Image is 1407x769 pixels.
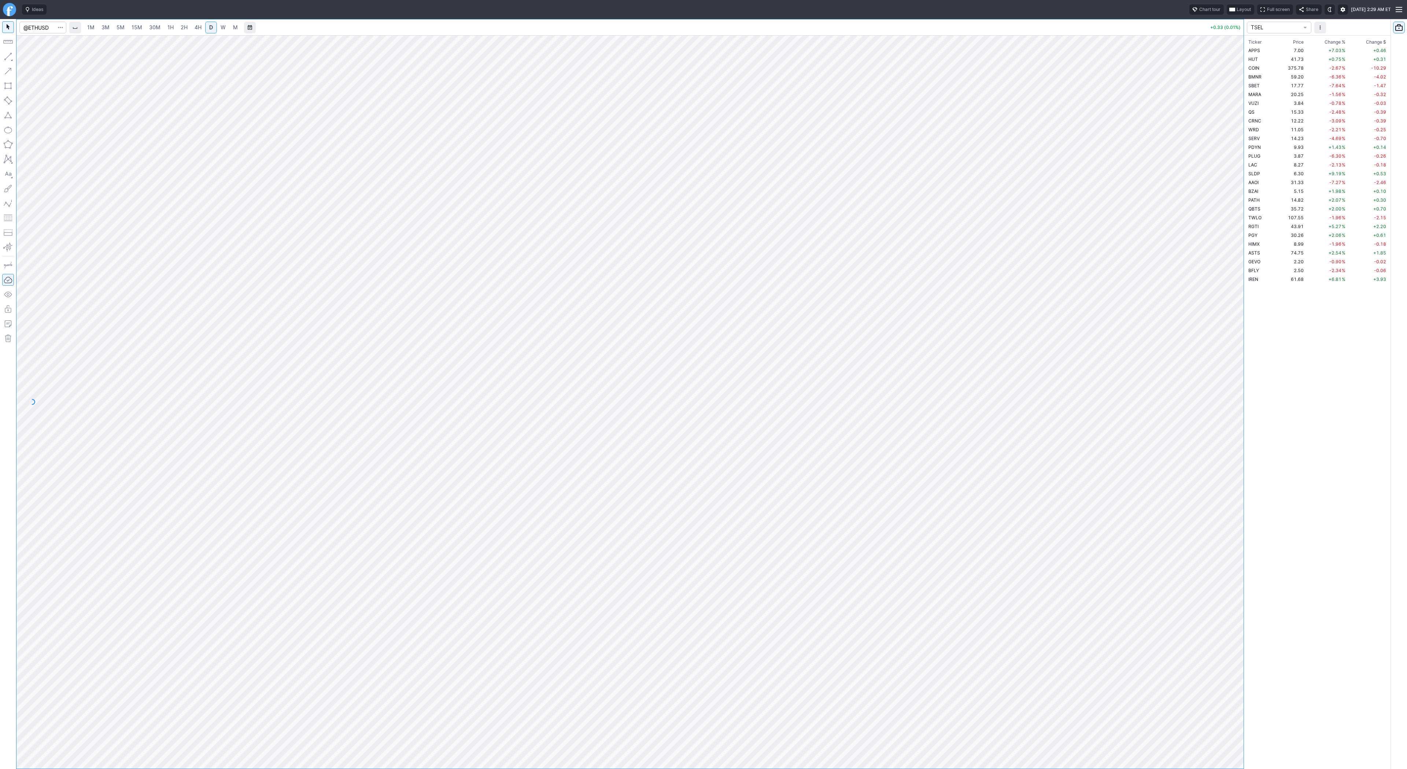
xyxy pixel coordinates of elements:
span: PATH [1248,197,1260,203]
a: Finviz.com [3,3,16,16]
td: 59.20 [1277,72,1305,81]
a: 1H [164,22,177,33]
span: 15M [132,24,142,30]
td: 74.75 [1277,248,1305,257]
button: Fibonacci retracements [2,212,14,224]
span: +0.14 [1373,144,1386,150]
span: SLDP [1248,171,1260,176]
span: APPS [1248,48,1260,53]
span: -2.34 [1329,268,1341,273]
td: 30.26 [1277,231,1305,239]
td: 14.23 [1277,134,1305,143]
td: 17.77 [1277,81,1305,90]
button: Polygon [2,139,14,150]
button: Drawing mode: Single [2,259,14,271]
span: % [1342,109,1345,115]
td: 7.00 [1277,46,1305,55]
span: RGTI [1248,224,1259,229]
span: -0.26 [1374,153,1386,159]
span: +3.93 [1373,277,1386,282]
span: 2H [181,24,188,30]
span: % [1342,250,1345,256]
span: [DATE] 2:29 AM ET [1351,6,1391,13]
span: GEVO [1248,259,1260,264]
button: Ellipse [2,124,14,136]
span: M [233,24,238,30]
span: -1.56 [1329,92,1341,97]
span: HIMX [1248,241,1260,247]
button: Text [2,168,14,180]
button: More [1314,22,1326,33]
span: TWLO [1248,215,1262,220]
button: Add note [2,318,14,330]
span: -1.96 [1329,215,1341,220]
button: Drawings Autosave: On [2,274,14,286]
button: Lock drawings [2,303,14,315]
span: % [1342,277,1345,282]
a: 1M [84,22,98,33]
span: -4.02 [1374,74,1386,80]
span: -0.06 [1374,268,1386,273]
td: 20.25 [1277,90,1305,99]
td: 5.15 [1277,187,1305,195]
span: -4.69 [1329,136,1341,141]
span: % [1342,188,1345,194]
div: Price [1293,39,1304,46]
span: % [1342,153,1345,159]
span: QBTS [1248,206,1260,212]
span: % [1342,171,1345,176]
button: Measure [2,36,14,48]
span: Change $ [1366,39,1386,46]
span: +1.85 [1373,250,1386,256]
button: Share [1296,4,1322,15]
td: 9.93 [1277,143,1305,151]
td: 41.73 [1277,55,1305,63]
span: -2.46 [1374,180,1386,185]
span: % [1342,241,1345,247]
button: Range [244,22,256,33]
span: -0.03 [1374,100,1386,106]
span: IREN [1248,277,1258,282]
button: Brush [2,183,14,194]
button: Full screen [1257,4,1293,15]
a: W [217,22,229,33]
td: 107.55 [1277,213,1305,222]
span: MARA [1248,92,1261,97]
span: % [1342,48,1345,53]
span: % [1342,74,1345,80]
span: -2.13 [1329,162,1341,168]
span: +1.43 [1329,144,1341,150]
a: D [205,22,217,33]
td: 31.33 [1277,178,1305,187]
td: 2.50 [1277,266,1305,275]
td: 3.84 [1277,99,1305,107]
span: Change % [1325,39,1345,46]
span: -7.64 [1329,83,1341,88]
button: Remove all autosaved drawings [2,333,14,344]
span: -0.70 [1374,136,1386,141]
button: XABCD [2,153,14,165]
span: -2.21 [1329,127,1341,132]
span: +0.75 [1329,56,1341,62]
a: 4H [191,22,205,33]
span: % [1342,83,1345,88]
a: 15M [128,22,145,33]
span: -0.78 [1329,100,1341,106]
span: Share [1306,6,1318,13]
button: Ideas [22,4,47,15]
span: +2.07 [1329,197,1341,203]
span: -0.32 [1374,92,1386,97]
td: 11.05 [1277,125,1305,134]
td: 61.68 [1277,275,1305,283]
span: 4H [195,24,202,30]
button: Layout [1227,4,1254,15]
td: 3.87 [1277,151,1305,160]
span: % [1342,65,1345,71]
td: 2.20 [1277,257,1305,266]
span: -1.96 [1329,241,1341,247]
span: % [1342,92,1345,97]
span: % [1342,232,1345,238]
td: 35.72 [1277,204,1305,213]
span: SBET [1248,83,1260,88]
td: 6.30 [1277,169,1305,178]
